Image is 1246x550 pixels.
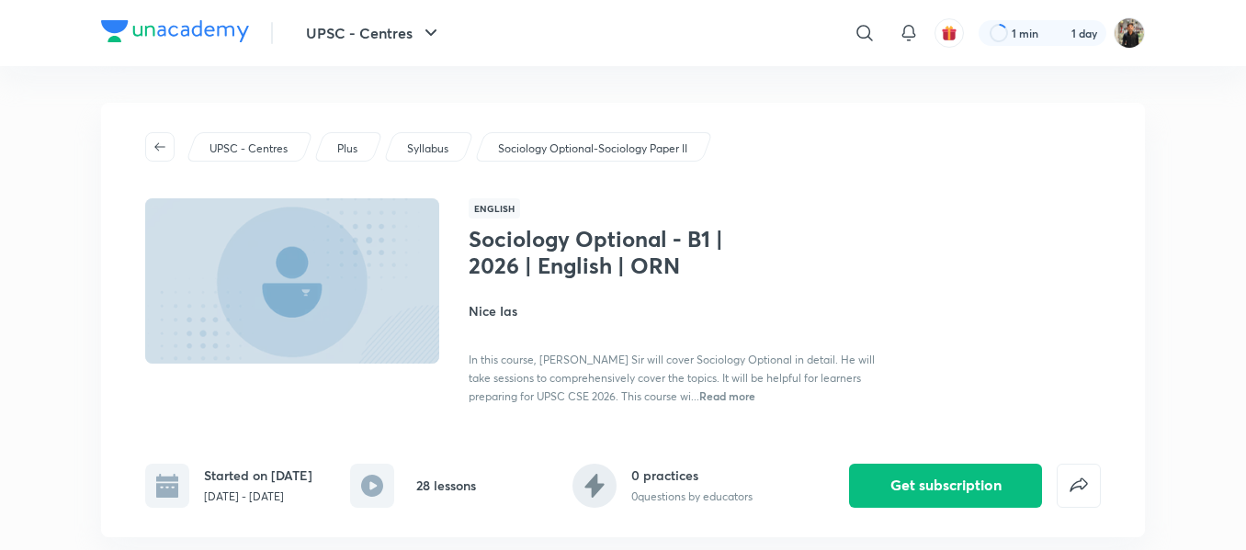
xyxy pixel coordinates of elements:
[142,196,442,365] img: Thumbnail
[404,140,452,157] a: Syllabus
[469,353,875,403] span: In this course, [PERSON_NAME] Sir will cover Sociology Optional in detail. He will take sessions ...
[469,198,520,219] span: English
[295,15,453,51] button: UPSC - Centres
[416,476,476,495] h6: 28 lessons
[204,488,312,505] p: [DATE] - [DATE]
[337,140,357,157] p: Plus
[101,20,249,47] a: Company Logo
[469,301,880,320] h4: Nice Ias
[469,226,769,279] h1: Sociology Optional - B1 | 2026 | English | ORN
[941,25,957,41] img: avatar
[334,140,361,157] a: Plus
[498,140,687,157] p: Sociology Optional-Sociology Paper II
[1057,464,1101,508] button: false
[934,18,964,48] button: avatar
[101,20,249,42] img: Company Logo
[210,140,288,157] p: UPSC - Centres
[495,140,691,157] a: Sociology Optional-Sociology Paper II
[699,388,755,403] span: Read more
[1114,17,1145,49] img: Yudhishthir
[1049,24,1068,42] img: streak
[631,488,753,505] p: 0 questions by educators
[407,140,448,157] p: Syllabus
[631,466,753,485] h6: 0 practices
[207,140,291,157] a: UPSC - Centres
[204,466,312,485] h6: Started on [DATE]
[849,464,1042,508] button: Get subscription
